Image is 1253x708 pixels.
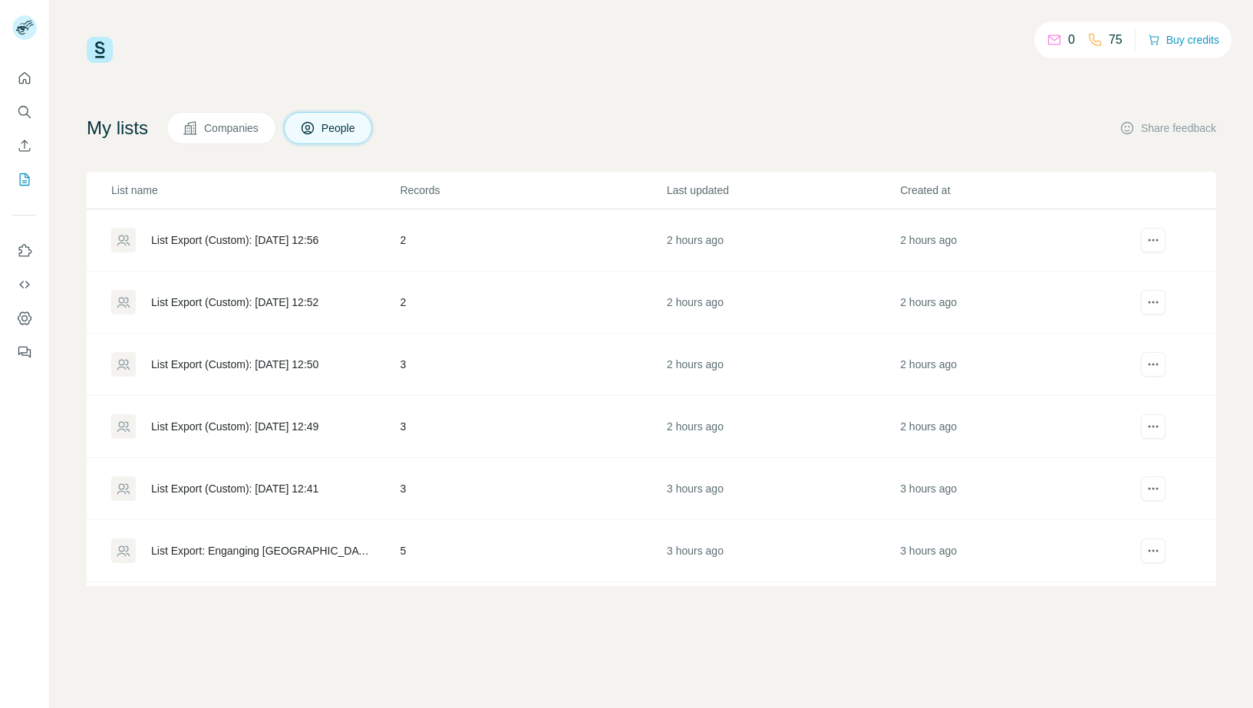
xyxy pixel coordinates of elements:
[899,458,1133,520] td: 3 hours ago
[151,481,318,496] div: List Export (Custom): [DATE] 12:41
[666,209,899,272] td: 2 hours ago
[1109,31,1123,49] p: 75
[204,120,260,136] span: Companies
[151,357,318,372] div: List Export (Custom): [DATE] 12:50
[321,120,357,136] span: People
[666,334,899,396] td: 2 hours ago
[1141,414,1166,439] button: actions
[111,183,398,198] p: List name
[87,116,148,140] h4: My lists
[1148,29,1219,51] button: Buy credits
[12,166,37,193] button: My lists
[666,396,899,458] td: 2 hours ago
[12,237,37,265] button: Use Surfe on LinkedIn
[899,209,1133,272] td: 2 hours ago
[399,334,666,396] td: 3
[899,334,1133,396] td: 2 hours ago
[12,338,37,366] button: Feedback
[1141,228,1166,252] button: actions
[151,295,318,310] div: List Export (Custom): [DATE] 12:52
[151,419,318,434] div: List Export (Custom): [DATE] 12:49
[666,520,899,582] td: 3 hours ago
[151,232,318,248] div: List Export (Custom): [DATE] 12:56
[1119,120,1216,136] button: Share feedback
[1141,290,1166,314] button: actions
[1141,476,1166,501] button: actions
[667,183,899,198] p: Last updated
[12,271,37,298] button: Use Surfe API
[666,582,899,644] td: 3 hours ago
[151,543,374,558] div: List Export: Enganging [GEOGRAPHIC_DATA]/[GEOGRAPHIC_DATA] - [DATE] 12:26
[399,520,666,582] td: 5
[899,272,1133,334] td: 2 hours ago
[12,132,37,160] button: Enrich CSV
[666,272,899,334] td: 2 hours ago
[12,305,37,332] button: Dashboard
[12,64,37,92] button: Quick start
[1141,352,1166,377] button: actions
[12,98,37,126] button: Search
[899,582,1133,644] td: 3 hours ago
[666,458,899,520] td: 3 hours ago
[900,183,1132,198] p: Created at
[399,209,666,272] td: 2
[1141,538,1166,563] button: actions
[399,272,666,334] td: 2
[399,582,666,644] td: 7
[899,396,1133,458] td: 2 hours ago
[899,520,1133,582] td: 3 hours ago
[87,37,113,63] img: Surfe Logo
[399,458,666,520] td: 3
[399,396,666,458] td: 3
[1068,31,1075,49] p: 0
[400,183,665,198] p: Records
